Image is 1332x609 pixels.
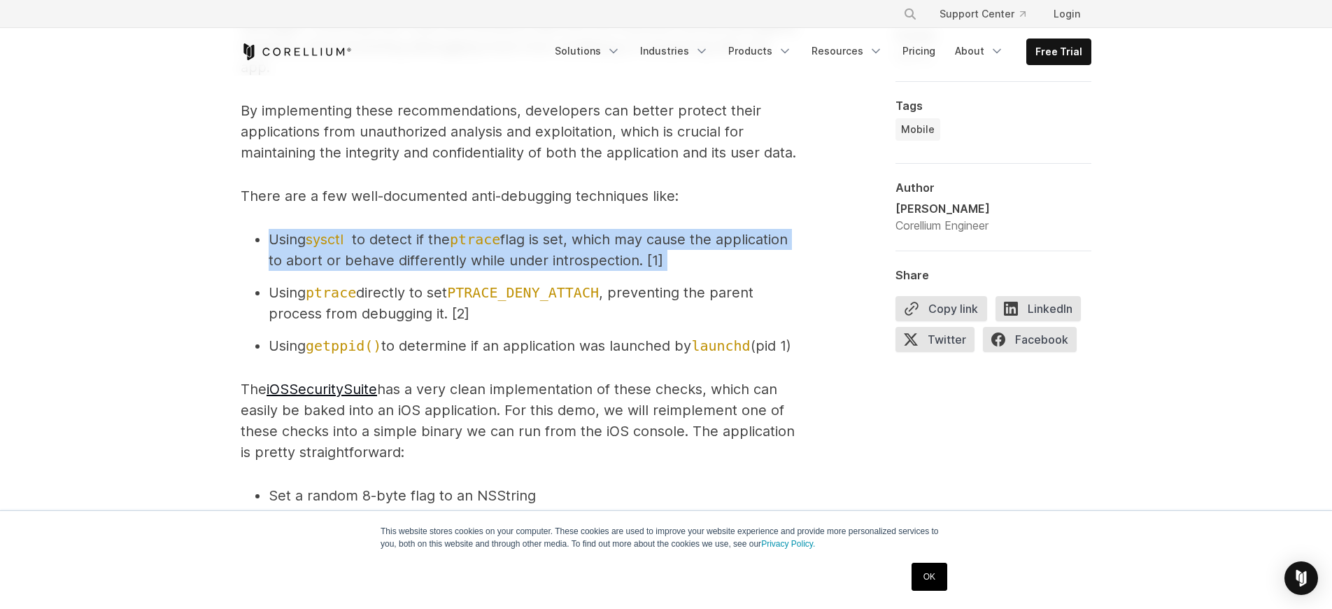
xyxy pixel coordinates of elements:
[306,284,356,301] span: ptrace
[983,327,1085,358] a: Facebook
[1284,561,1318,595] div: Open Intercom Messenger
[546,38,629,64] a: Solutions
[546,38,1091,65] div: Navigation Menu
[241,102,796,161] span: By implementing these recommendations, developers can better protect their applications from unau...
[895,181,1091,195] div: Author
[895,118,940,141] a: Mobile
[996,296,1081,321] span: LinkedIn
[691,337,750,354] span: launchd
[901,122,935,136] span: Mobile
[267,381,377,398] a: iOSSecuritySuite
[1027,39,1091,64] a: Free Trial
[269,487,536,504] span: Set a random 8-byte flag to an NSString
[450,231,500,248] span: ptrace
[269,284,753,322] span: Using directly to set , preventing the parent process from debugging it. [2]
[720,38,800,64] a: Products
[895,200,990,217] div: [PERSON_NAME]
[632,38,717,64] a: Industries
[269,231,788,269] span: Using to detect if the flag is set, which may cause the application to abort or behave differentl...
[447,284,599,301] span: PTRACE_DENY_ATTACH
[895,327,983,358] a: Twitter
[928,1,1037,27] a: Support Center
[241,43,352,60] a: Corellium Home
[898,1,923,27] button: Search
[947,38,1012,64] a: About
[895,99,1091,113] div: Tags
[241,381,795,461] span: The has a very clean implementation of these checks, which can easily be baked into an iOS applic...
[983,327,1077,352] span: Facebook
[761,539,815,549] a: Privacy Policy.
[306,337,381,354] span: getppid()
[269,337,791,354] span: Using to determine if an application was launched by (pid 1)
[803,38,891,64] a: Resources
[306,231,343,248] span: sysctl
[241,188,679,204] span: There are a few well-documented anti-debugging techniques like:
[886,1,1091,27] div: Navigation Menu
[895,268,1091,282] div: Share
[895,296,987,321] button: Copy link
[894,38,944,64] a: Pricing
[996,296,1089,327] a: LinkedIn
[381,525,951,550] p: This website stores cookies on your computer. These cookies are used to improve your website expe...
[1042,1,1091,27] a: Login
[912,563,947,591] a: OK
[895,217,990,234] div: Corellium Engineer
[895,327,975,352] span: Twitter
